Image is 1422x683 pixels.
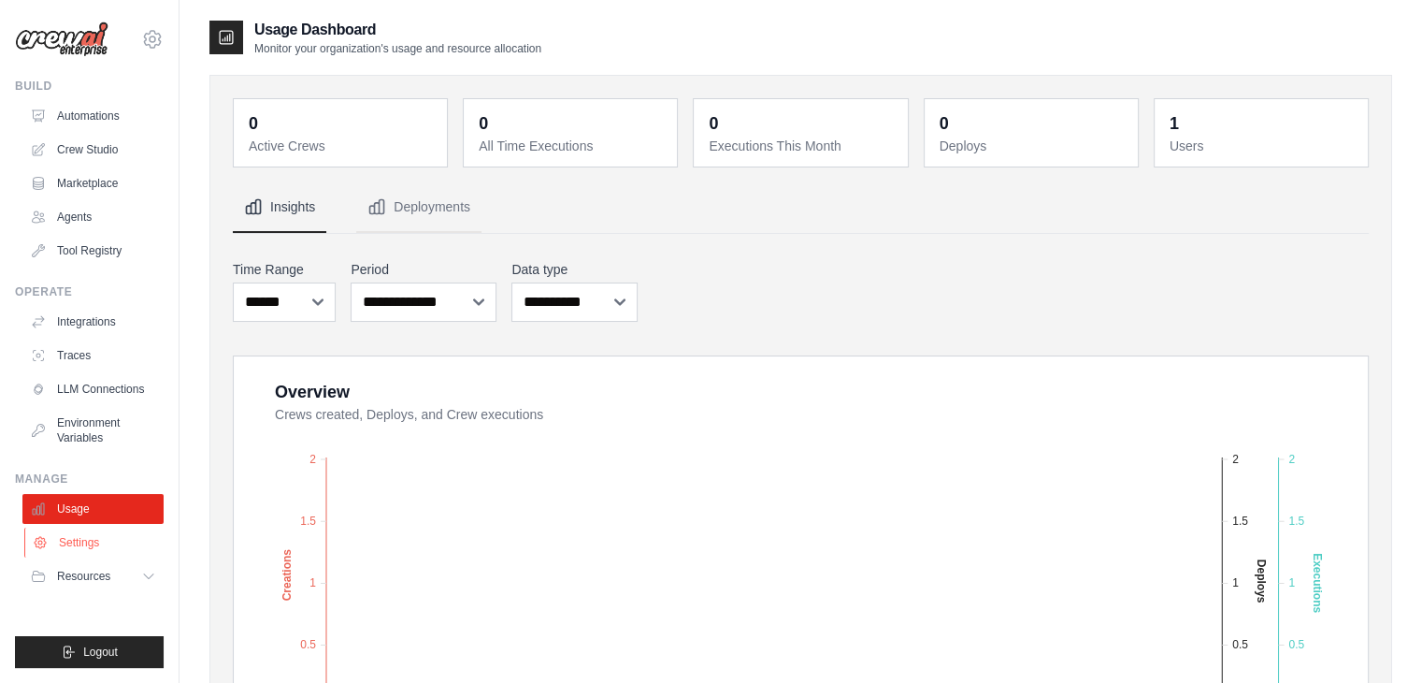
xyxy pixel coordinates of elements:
a: Environment Variables [22,408,164,453]
button: Insights [233,182,326,233]
img: Logo [15,22,108,57]
tspan: 1.5 [1288,514,1304,527]
button: Logout [15,636,164,668]
div: Manage [15,472,164,487]
div: Operate [15,284,164,299]
tspan: 1 [1288,576,1295,589]
a: Agents [22,202,164,232]
tspan: 0.5 [1288,638,1304,651]
dt: All Time Executions [479,137,666,155]
div: 0 [479,110,488,137]
dt: Active Crews [249,137,436,155]
dt: Executions This Month [709,137,896,155]
p: Monitor your organization's usage and resource allocation [254,41,541,56]
a: Traces [22,341,164,371]
tspan: 2 [309,452,316,465]
dt: Deploys [940,137,1127,155]
button: Deployments [356,182,481,233]
span: Resources [57,569,110,584]
tspan: 1 [309,576,316,589]
a: Tool Registry [22,236,164,266]
label: Period [351,260,496,279]
tspan: 2 [1232,452,1239,465]
div: 0 [940,110,949,137]
a: Settings [24,528,165,558]
a: Usage [22,494,164,524]
div: Build [15,79,164,94]
a: Marketplace [22,168,164,198]
button: Resources [22,561,164,591]
tspan: 0.5 [300,638,316,651]
text: Executions [1311,553,1324,613]
tspan: 0.5 [1232,638,1248,651]
div: 1 [1170,110,1179,137]
div: 0 [709,110,718,137]
dt: Users [1170,137,1357,155]
a: Automations [22,101,164,131]
label: Data type [511,260,637,279]
tspan: 1.5 [1232,514,1248,527]
span: Logout [83,645,118,660]
label: Time Range [233,260,336,279]
tspan: 2 [1288,452,1295,465]
a: Crew Studio [22,135,164,165]
div: Overview [275,379,350,405]
text: Deploys [1255,559,1268,603]
div: 0 [249,110,258,137]
h2: Usage Dashboard [254,19,541,41]
a: LLM Connections [22,374,164,404]
tspan: 1.5 [300,514,316,527]
dt: Crews created, Deploys, and Crew executions [275,405,1345,424]
nav: Tabs [233,182,1369,233]
a: Integrations [22,307,164,337]
tspan: 1 [1232,576,1239,589]
text: Creations [280,548,294,601]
